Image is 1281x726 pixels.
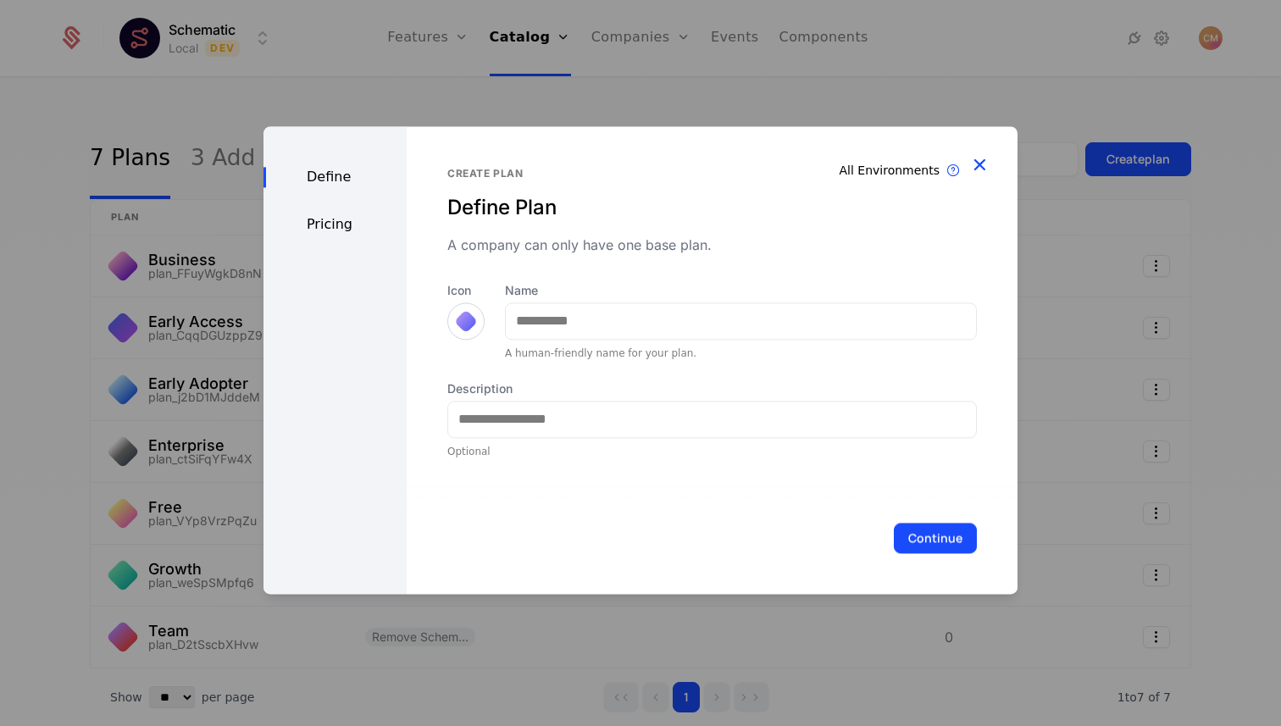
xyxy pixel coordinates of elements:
[263,214,407,235] div: Pricing
[447,167,977,180] div: Create plan
[447,194,977,221] div: Define Plan
[505,282,977,299] label: Name
[840,162,940,179] div: All Environments
[447,445,977,458] div: Optional
[505,346,977,360] div: A human-friendly name for your plan.
[447,282,485,299] label: Icon
[263,167,407,187] div: Define
[894,523,977,553] button: Continue
[447,235,977,255] div: A company can only have one base plan.
[447,380,977,397] label: Description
